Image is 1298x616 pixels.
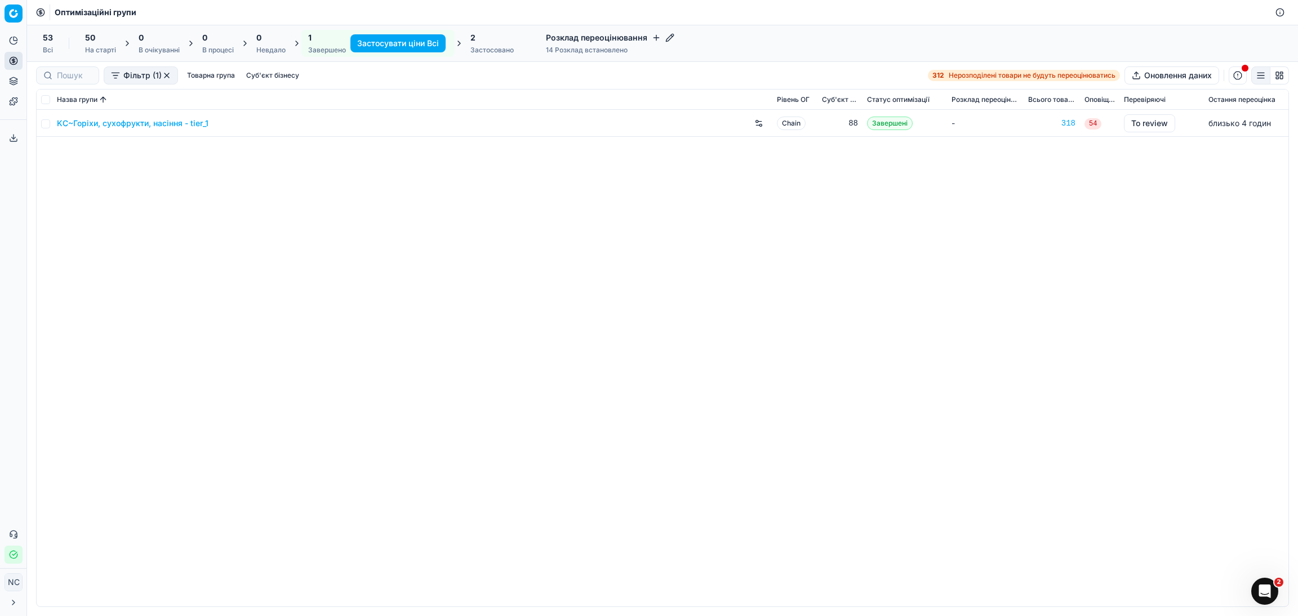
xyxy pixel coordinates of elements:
span: 2 [1274,578,1283,587]
a: 318 [1028,118,1075,129]
span: Оптимізаційні групи [55,7,136,18]
div: Застосовано [470,46,514,55]
button: Застосувати ціни Всі [350,34,446,52]
div: В очікуванні [139,46,180,55]
button: Оновлення даних [1124,66,1219,84]
div: Невдало [256,46,286,55]
button: To review [1124,114,1175,132]
span: 53 [43,32,53,43]
a: KC~Горіхи, сухофрукти, насіння - tier_1 [57,118,208,129]
span: 50 [85,32,95,43]
span: 54 [1084,118,1101,130]
button: Товарна група [183,69,239,82]
button: Sorted by Назва групи ascending [97,94,109,105]
span: близько 4 годин [1208,118,1271,128]
span: Статус оптимізації [867,95,930,104]
span: 0 [202,32,207,43]
span: Всього товарів [1028,95,1075,104]
span: 2 [470,32,475,43]
span: Перевіряючі [1124,95,1166,104]
div: На старті [85,46,116,55]
span: Рівень OГ [777,95,810,104]
button: Суб'єкт бізнесу [242,69,304,82]
div: 14 Розклад встановлено [546,46,674,55]
div: 88 [822,118,858,129]
div: В процесі [202,46,234,55]
span: NC [5,574,22,591]
span: Оповіщення [1084,95,1115,104]
span: Chain [777,117,806,130]
span: Завершені [867,117,913,130]
iframe: Intercom live chat [1251,578,1278,605]
span: Назва групи [57,95,97,104]
span: Нерозподілені товари не будуть переоцінюватись [949,71,1115,80]
nav: breadcrumb [55,7,136,18]
strong: 312 [932,71,944,80]
span: 0 [256,32,261,43]
span: Розклад переоцінювання [952,95,1019,104]
h4: Розклад переоцінювання [546,32,674,43]
span: Остання переоцінка [1208,95,1275,104]
input: Пошук [57,70,92,81]
button: NC [5,573,23,591]
a: 312Нерозподілені товари не будуть переоцінюватись [928,70,1120,81]
div: Завершено [308,46,346,55]
div: Всі [43,46,53,55]
button: Фільтр (1) [104,66,178,84]
td: - [947,110,1024,137]
span: 1 [308,32,312,43]
span: Суб'єкт бізнесу [822,95,858,104]
span: 0 [139,32,144,43]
